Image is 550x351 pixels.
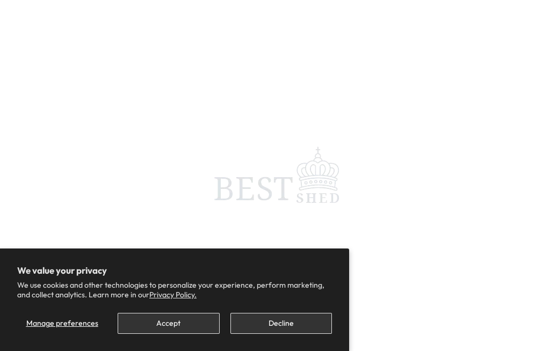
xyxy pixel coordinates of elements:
[17,266,332,275] h2: We value your privacy
[17,280,332,299] p: We use cookies and other technologies to personalize your experience, perform marketing, and coll...
[149,290,197,299] a: Privacy Policy.
[26,318,98,328] span: Manage preferences
[17,313,107,334] button: Manage preferences
[118,313,219,334] button: Accept
[230,313,332,334] button: Decline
